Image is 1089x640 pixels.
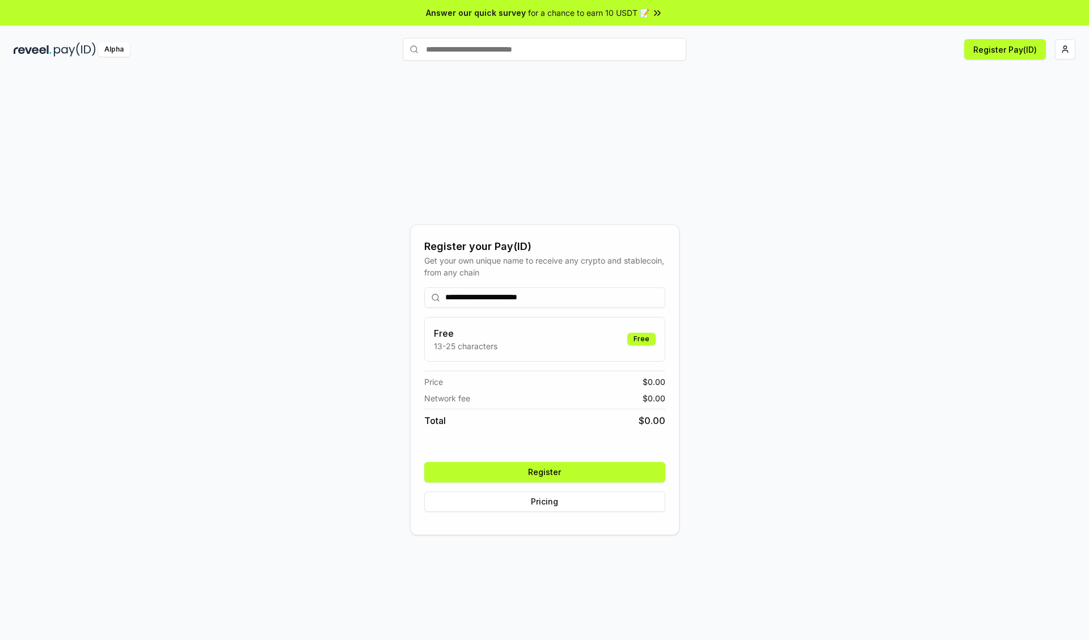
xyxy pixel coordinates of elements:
[424,255,665,278] div: Get your own unique name to receive any crypto and stablecoin, from any chain
[964,39,1046,60] button: Register Pay(ID)
[424,376,443,388] span: Price
[643,376,665,388] span: $ 0.00
[627,333,656,345] div: Free
[426,7,526,19] span: Answer our quick survey
[98,43,130,57] div: Alpha
[434,340,497,352] p: 13-25 characters
[424,491,665,512] button: Pricing
[434,327,497,340] h3: Free
[639,414,665,427] span: $ 0.00
[14,43,52,57] img: reveel_dark
[424,462,665,482] button: Register
[528,7,649,19] span: for a chance to earn 10 USDT 📝
[643,392,665,404] span: $ 0.00
[54,43,96,57] img: pay_id
[424,392,470,404] span: Network fee
[424,239,665,255] div: Register your Pay(ID)
[424,414,446,427] span: Total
